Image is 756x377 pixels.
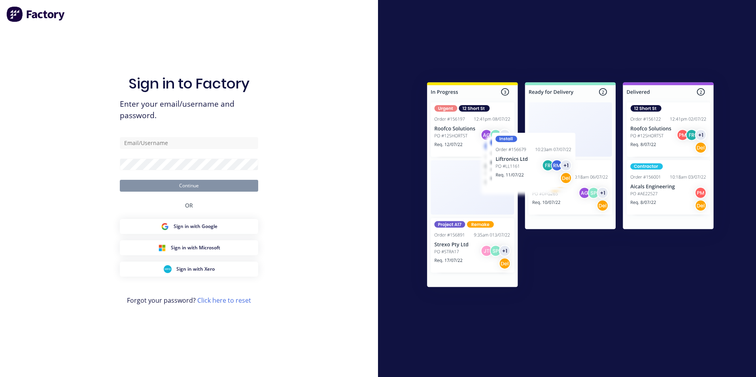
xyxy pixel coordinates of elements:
img: Google Sign in [161,222,169,230]
img: Xero Sign in [164,265,172,273]
span: Enter your email/username and password. [120,98,258,121]
img: Factory [6,6,66,22]
button: Google Sign inSign in with Google [120,219,258,234]
img: Microsoft Sign in [158,244,166,252]
span: Sign in with Google [174,223,217,230]
button: Xero Sign inSign in with Xero [120,262,258,277]
span: Sign in with Xero [176,266,215,273]
button: Microsoft Sign inSign in with Microsoft [120,240,258,255]
span: Sign in with Microsoft [171,244,220,251]
button: Continue [120,180,258,192]
div: OR [185,192,193,219]
a: Click here to reset [197,296,251,305]
img: Sign in [410,66,731,306]
span: Forgot your password? [127,296,251,305]
h1: Sign in to Factory [129,75,249,92]
input: Email/Username [120,137,258,149]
